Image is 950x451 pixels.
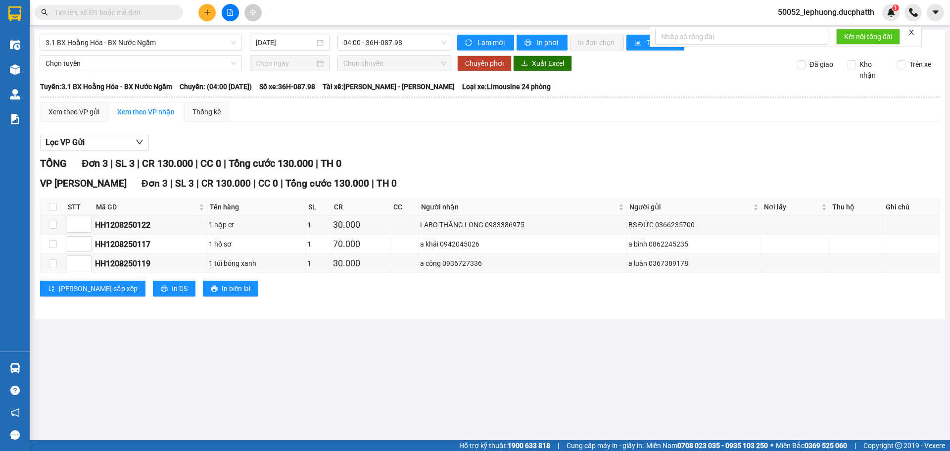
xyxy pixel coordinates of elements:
[244,4,262,21] button: aim
[677,442,768,450] strong: 0708 023 035 - 0935 103 250
[192,106,221,117] div: Thống kê
[117,106,175,117] div: Xem theo VP nhận
[770,444,773,448] span: ⚪️
[48,106,99,117] div: Xem theo VP gửi
[307,258,330,269] div: 1
[10,64,20,75] img: warehouse-icon
[227,9,234,16] span: file-add
[776,440,847,451] span: Miền Bắc
[332,199,391,215] th: CR
[281,178,283,189] span: |
[46,35,236,50] span: 3.1 BX Hoằng Hóa - BX Nước Ngầm
[307,219,330,230] div: 1
[41,9,48,16] span: search
[521,60,528,68] span: download
[175,178,194,189] span: SL 3
[229,157,313,169] span: Tổng cước 130.000
[391,199,419,215] th: CC
[887,8,896,17] img: icon-new-feature
[200,157,221,169] span: CC 0
[905,59,935,70] span: Trên xe
[655,29,828,45] input: Nhập số tổng đài
[420,239,624,250] div: a khải 0942045026
[323,81,455,92] span: Tài xế: [PERSON_NAME] - [PERSON_NAME]
[628,239,760,250] div: a bình 0862245235
[94,254,207,273] td: HH1208250119
[207,199,306,215] th: Tên hàng
[180,81,252,92] span: Chuyến: (04:00 [DATE])
[343,56,446,71] span: Chọn chuyến
[894,4,897,11] span: 1
[256,37,315,48] input: 13/08/2025
[855,59,890,81] span: Kho nhận
[82,157,108,169] span: Đơn 3
[211,285,218,293] span: printer
[10,89,20,100] img: warehouse-icon
[830,199,883,215] th: Thu hộ
[805,442,847,450] strong: 0369 525 060
[628,258,760,269] div: a luân 0367389178
[855,440,856,451] span: |
[909,8,918,17] img: phone-icon
[110,157,113,169] span: |
[259,81,315,92] span: Số xe: 36H-087.98
[462,81,551,92] span: Loại xe: Limousine 24 phòng
[196,178,199,189] span: |
[333,256,389,270] div: 30.000
[136,138,143,146] span: down
[836,29,900,45] button: Kết nối tổng đài
[333,237,389,251] div: 70.000
[256,58,315,69] input: Chọn ngày
[153,281,195,297] button: printerIn DS
[10,408,20,417] span: notification
[8,6,21,21] img: logo-vxr
[253,178,256,189] span: |
[142,178,168,189] span: Đơn 3
[201,178,251,189] span: CR 130.000
[513,55,572,71] button: downloadXuất Excel
[10,430,20,440] span: message
[59,283,138,294] span: [PERSON_NAME] sắp xếp
[161,285,168,293] span: printer
[222,4,239,21] button: file-add
[570,35,624,50] button: In đơn chọn
[209,258,304,269] div: 1 túi bóng xanh
[115,157,135,169] span: SL 3
[629,201,752,212] span: Người gửi
[203,281,258,297] button: printerIn biên lai
[65,199,94,215] th: STT
[477,37,506,48] span: Làm mới
[883,199,940,215] th: Ghi chú
[258,178,278,189] span: CC 0
[927,4,944,21] button: caret-down
[40,157,67,169] span: TỔNG
[908,29,915,36] span: close
[172,283,188,294] span: In DS
[209,219,304,230] div: 1 hộp ct
[895,442,902,449] span: copyright
[96,201,197,212] span: Mã GD
[285,178,369,189] span: Tổng cước 130.000
[306,199,332,215] th: SL
[377,178,397,189] span: TH 0
[634,39,643,47] span: bar-chart
[457,55,512,71] button: Chuyển phơi
[94,215,207,235] td: HH1208250122
[628,219,760,230] div: BS ĐỨC 0366235700
[209,239,304,250] div: 1 hồ sơ
[806,59,837,70] span: Đã giao
[40,178,127,189] span: VP [PERSON_NAME]
[10,114,20,124] img: solution-icon
[54,7,171,18] input: Tìm tên, số ĐT hoặc mã đơn
[195,157,198,169] span: |
[558,440,559,451] span: |
[646,440,768,451] span: Miền Nam
[94,235,207,254] td: HH1208250117
[204,9,211,16] span: plus
[170,178,173,189] span: |
[420,219,624,230] div: LABO THĂNG LONG 0983386975
[95,238,205,251] div: HH1208250117
[508,442,550,450] strong: 1900 633 818
[321,157,341,169] span: TH 0
[844,31,892,42] span: Kết nối tổng đài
